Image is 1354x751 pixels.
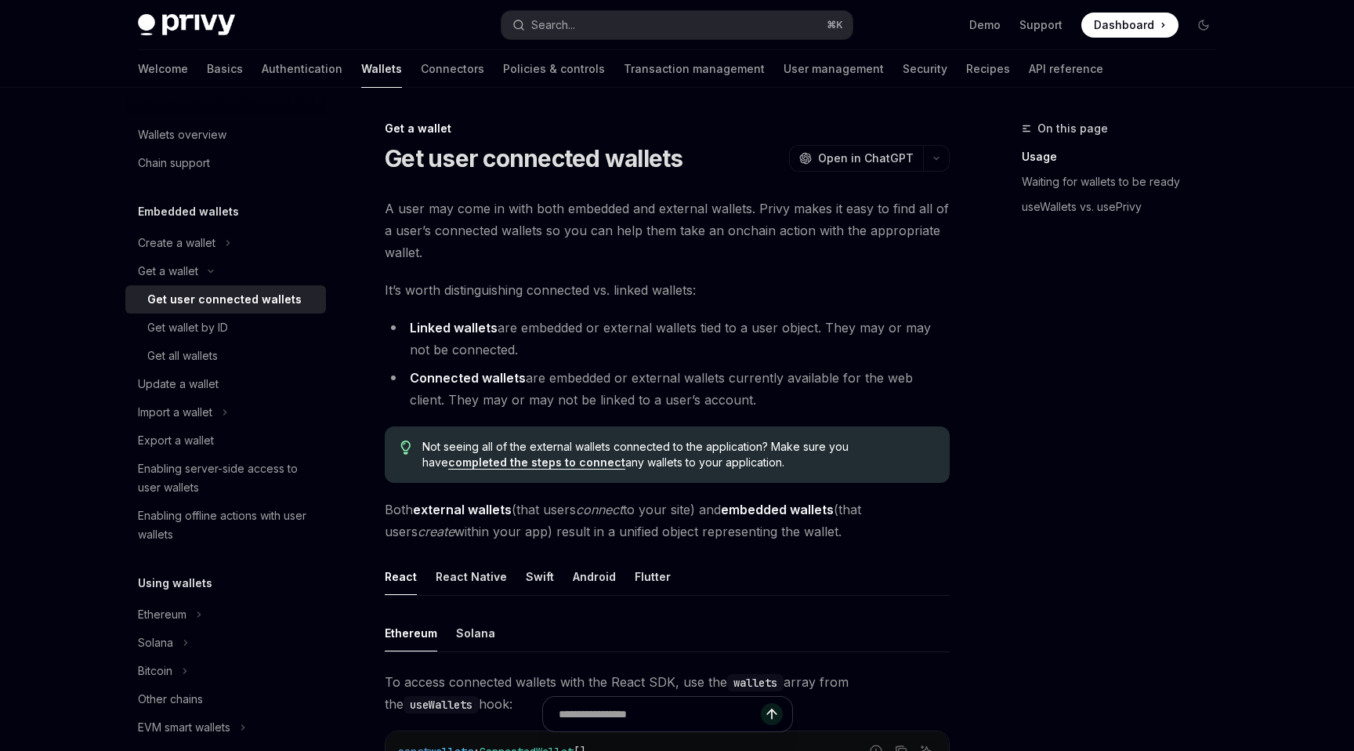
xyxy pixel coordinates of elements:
[727,674,784,691] code: wallets
[125,342,326,370] a: Get all wallets
[1094,17,1154,33] span: Dashboard
[385,279,950,301] span: It’s worth distinguishing connected vs. linked wallets:
[576,502,623,517] em: connect
[125,502,326,549] a: Enabling offline actions with user wallets
[436,558,507,595] div: React Native
[418,524,454,539] em: create
[138,375,219,394] div: Update a wallet
[125,629,326,657] button: Toggle Solana section
[1022,144,1229,169] a: Usage
[138,125,226,144] div: Wallets overview
[385,615,437,651] div: Ethereum
[125,713,326,742] button: Toggle EVM smart wallets section
[966,50,1010,88] a: Recipes
[361,50,402,88] a: Wallets
[421,50,484,88] a: Connectors
[125,370,326,398] a: Update a wallet
[385,671,950,715] span: To access connected wallets with the React SDK, use the array from the hook:
[147,290,302,309] div: Get user connected wallets
[125,685,326,713] a: Other chains
[138,459,317,497] div: Enabling server-side access to user wallets
[573,558,616,595] div: Android
[125,121,326,149] a: Wallets overview
[138,262,198,281] div: Get a wallet
[784,50,884,88] a: User management
[138,633,173,652] div: Solana
[501,11,853,39] button: Open search
[385,317,950,361] li: are embedded or external wallets tied to a user object. They may or may not be connected.
[413,502,512,517] strong: external wallets
[422,439,934,470] span: Not seeing all of the external wallets connected to the application? Make sure you have any walle...
[138,431,214,450] div: Export a wallet
[969,17,1001,33] a: Demo
[138,50,188,88] a: Welcome
[147,318,228,337] div: Get wallet by ID
[1022,194,1229,219] a: useWallets vs. usePrivy
[125,314,326,342] a: Get wallet by ID
[1029,50,1103,88] a: API reference
[125,149,326,177] a: Chain support
[138,234,215,252] div: Create a wallet
[125,285,326,314] a: Get user connected wallets
[138,574,212,593] h5: Using wallets
[385,367,950,411] li: are embedded or external wallets currently available for the web client. They may or may not be l...
[1081,13,1178,38] a: Dashboard
[385,499,950,542] span: Both (that users to your site) and (that users within your app) result in a unified object repres...
[385,144,683,172] h1: Get user connected wallets
[410,320,498,336] strong: Linked wallets
[138,14,235,36] img: dark logo
[789,145,923,172] button: Open in ChatGPT
[400,441,411,455] svg: Tip
[262,50,342,88] a: Authentication
[385,558,417,595] div: React
[1037,119,1108,138] span: On this page
[531,16,575,34] div: Search...
[138,506,317,544] div: Enabling offline actions with user wallets
[526,558,554,595] div: Swift
[559,697,761,731] input: Ask a question...
[138,605,186,624] div: Ethereum
[138,690,203,709] div: Other chains
[410,370,526,386] strong: Connected wallets
[125,426,326,455] a: Export a wallet
[903,50,947,88] a: Security
[635,558,671,595] div: Flutter
[385,121,950,136] div: Get a wallet
[385,198,950,263] span: A user may come in with both embedded and external wallets. Privy makes it easy to find all of a ...
[818,151,914,166] span: Open in ChatGPT
[207,50,243,88] a: Basics
[1019,17,1063,33] a: Support
[125,455,326,502] a: Enabling server-side access to user wallets
[448,455,625,470] a: completed the steps to connect
[125,229,326,257] button: Toggle Create a wallet section
[503,50,605,88] a: Policies & controls
[138,154,210,172] div: Chain support
[761,703,783,725] button: Send message
[138,662,172,680] div: Bitcoin
[1191,13,1216,38] button: Toggle dark mode
[1022,169,1229,194] a: Waiting for wallets to be ready
[138,403,212,422] div: Import a wallet
[138,202,239,221] h5: Embedded wallets
[456,615,495,651] div: Solana
[147,346,218,365] div: Get all wallets
[125,398,326,426] button: Toggle Import a wallet section
[138,718,230,737] div: EVM smart wallets
[721,502,834,517] strong: embedded wallets
[624,50,765,88] a: Transaction management
[125,600,326,629] button: Toggle Ethereum section
[125,257,326,285] button: Toggle Get a wallet section
[125,657,326,685] button: Toggle Bitcoin section
[827,19,843,31] span: ⌘ K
